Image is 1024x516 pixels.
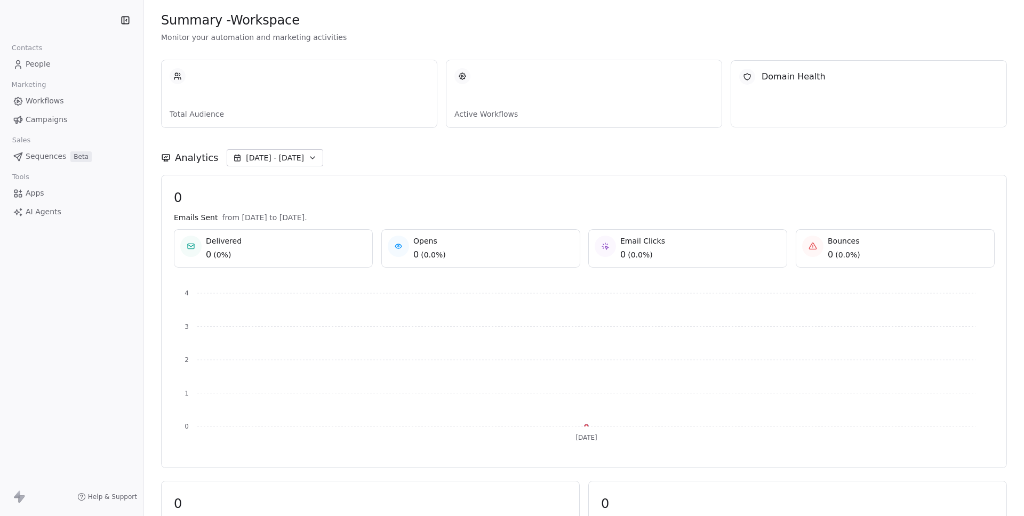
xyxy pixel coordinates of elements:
span: from [DATE] to [DATE]. [222,212,307,223]
span: 0 [413,248,419,261]
span: 0 [174,190,994,206]
span: 0 [828,248,833,261]
span: Workflows [26,95,64,107]
span: Opens [413,236,446,246]
a: Campaigns [9,111,135,128]
button: [DATE] - [DATE] [227,149,323,166]
span: Beta [70,151,92,162]
span: ( 0.0% ) [421,249,446,260]
span: Marketing [7,77,51,93]
a: People [9,55,135,73]
span: Email Clicks [620,236,665,246]
span: Monitor your automation and marketing activities [161,32,1007,43]
span: ( 0.0% ) [628,249,653,260]
span: Sequences [26,151,66,162]
span: 0 [620,248,626,261]
span: ( 0% ) [213,249,231,260]
span: 0 [206,248,211,261]
span: Active Workflows [454,109,714,119]
span: Delivered [206,236,242,246]
span: Contacts [7,40,47,56]
span: Campaigns [26,114,67,125]
a: Apps [9,184,135,202]
tspan: [DATE] [575,434,597,441]
span: Summary - Workspace [161,12,300,28]
a: Workflows [9,92,135,110]
span: Total Audience [170,109,429,119]
span: Help & Support [88,493,137,501]
span: 0 [174,496,567,512]
tspan: 1 [185,390,189,397]
span: Bounces [828,236,860,246]
a: Help & Support [77,493,137,501]
span: AI Agents [26,206,61,217]
span: Emails Sent [174,212,218,223]
tspan: 3 [185,323,189,330]
a: SequencesBeta [9,148,135,165]
a: AI Agents [9,203,135,221]
tspan: 2 [185,356,189,364]
span: Domain Health [762,70,826,83]
span: Sales [7,132,35,148]
tspan: 4 [185,289,189,297]
span: 0 [601,496,994,512]
tspan: 0 [185,423,189,430]
span: Tools [7,169,34,185]
span: Apps [26,188,44,199]
span: ( 0.0% ) [835,249,860,260]
span: [DATE] - [DATE] [246,152,304,163]
span: Analytics [175,151,218,165]
span: People [26,59,51,70]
